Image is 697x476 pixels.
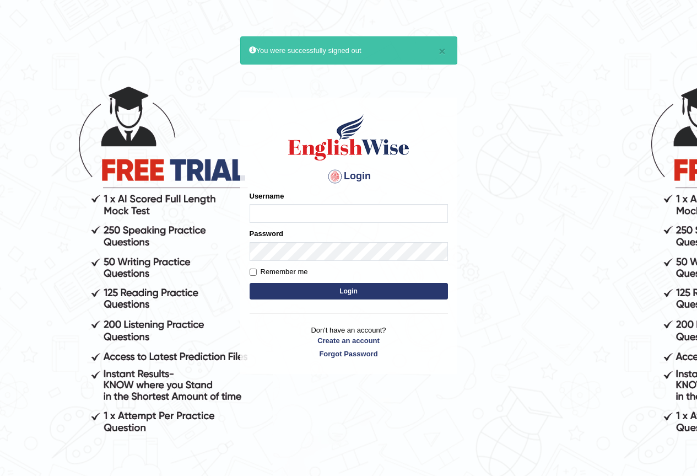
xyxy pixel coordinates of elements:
[250,349,448,359] a: Forgot Password
[250,168,448,185] h4: Login
[250,266,308,277] label: Remember me
[250,191,284,201] label: Username
[286,113,412,162] img: Logo of English Wise sign in for intelligent practice with AI
[250,228,283,239] label: Password
[250,269,257,276] input: Remember me
[240,36,457,65] div: You were successfully signed out
[250,283,448,299] button: Login
[439,45,445,57] button: ×
[250,335,448,346] a: Create an account
[250,325,448,359] p: Don't have an account?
